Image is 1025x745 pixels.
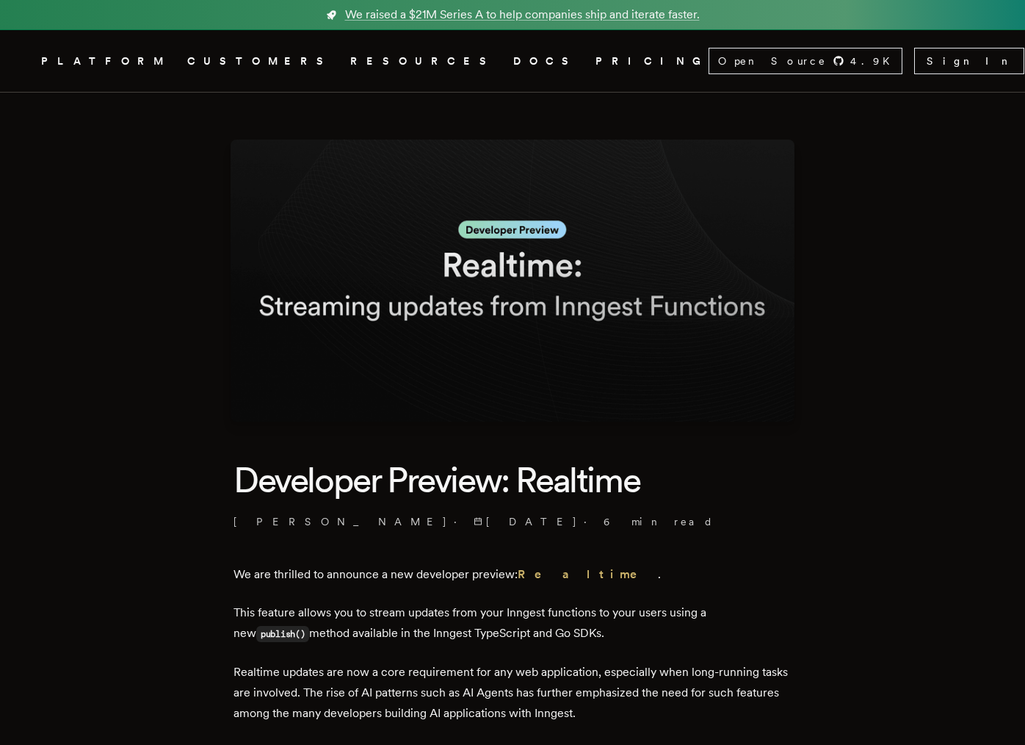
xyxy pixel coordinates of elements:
[256,626,309,642] code: publish()
[233,564,792,585] p: We are thrilled to announce a new developer preview: .
[233,514,448,529] a: [PERSON_NAME]
[513,52,578,71] a: DOCS
[914,48,1024,74] a: Sign In
[187,52,333,71] a: CUSTOMERS
[604,514,714,529] span: 6 min read
[41,52,170,71] button: PLATFORM
[718,54,827,68] span: Open Source
[231,140,794,422] img: Featured image for Developer Preview: Realtime blog post
[345,6,700,24] span: We raised a $21M Series A to help companies ship and iterate faster.
[474,514,578,529] span: [DATE]
[350,52,496,71] button: RESOURCES
[518,567,658,581] a: Realtime
[233,602,792,644] p: This feature allows you to stream updates from your Inngest functions to your users using a new m...
[233,662,792,724] p: Realtime updates are now a core requirement for any web application, especially when long-running...
[850,54,899,68] span: 4.9 K
[595,52,709,71] a: PRICING
[233,457,792,503] h1: Developer Preview: Realtime
[233,514,792,529] p: · ·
